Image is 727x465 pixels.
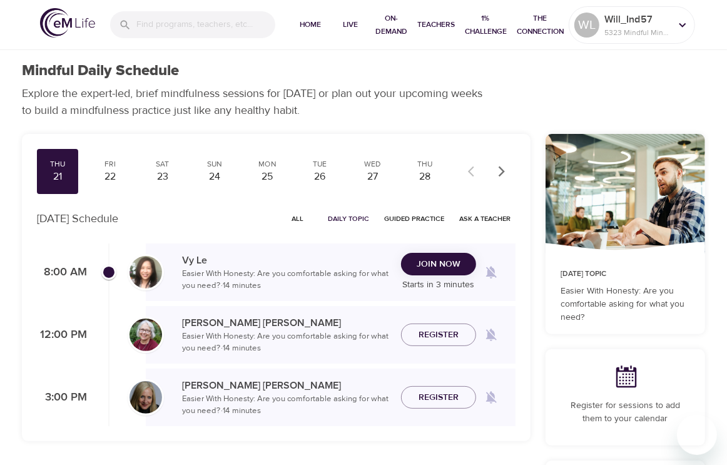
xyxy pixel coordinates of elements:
button: Register [401,386,476,409]
p: 12:00 PM [37,327,87,344]
span: The Connection [517,12,564,38]
p: Starts in 3 minutes [401,278,476,292]
span: Join Now [417,257,460,272]
div: 25 [252,170,283,184]
img: Bernice_Moore_min.jpg [130,319,162,351]
p: Easier With Honesty: Are you comfortable asking for what you need? · 14 minutes [182,330,391,355]
input: Find programs, teachers, etc... [136,11,275,38]
p: [PERSON_NAME] [PERSON_NAME] [182,315,391,330]
span: Home [295,18,325,31]
p: 3:00 PM [37,389,87,406]
p: [PERSON_NAME] [PERSON_NAME] [182,378,391,393]
p: [DATE] Topic [561,268,690,280]
span: Teachers [417,18,455,31]
div: 28 [409,170,440,184]
span: Daily Topic [328,213,369,225]
span: Register [419,390,459,406]
p: Easier With Honesty: Are you comfortable asking for what you need? · 14 minutes [182,268,391,292]
div: Wed [357,159,388,170]
div: Sat [147,159,178,170]
span: Live [335,18,365,31]
div: Sun [200,159,231,170]
div: WL [574,13,599,38]
button: All [278,209,318,228]
p: 8:00 AM [37,264,87,281]
span: Ask a Teacher [459,213,511,225]
span: 1% Challenge [465,12,507,38]
div: Thu [409,159,440,170]
p: Easier With Honesty: Are you comfortable asking for what you need? [561,285,690,324]
div: Thu [42,159,73,170]
span: On-Demand [375,12,407,38]
span: Remind me when a class goes live every Thursday at 3:00 PM [476,382,506,412]
div: 22 [94,170,126,184]
div: Fri [94,159,126,170]
div: Tue [304,159,335,170]
button: Register [401,324,476,347]
div: 26 [304,170,335,184]
img: vy-profile-good-3.jpg [130,256,162,289]
p: Will_Ind57 [604,12,671,27]
span: All [283,213,313,225]
button: Join Now [401,253,476,276]
p: [DATE] Schedule [37,210,118,227]
div: 23 [147,170,178,184]
p: Vy Le [182,253,391,268]
p: 5323 Mindful Minutes [604,27,671,38]
img: Diane_Renz-min.jpg [130,381,162,414]
p: Easier With Honesty: Are you comfortable asking for what you need? · 14 minutes [182,393,391,417]
iframe: Button to launch messaging window [677,415,717,455]
button: Daily Topic [323,209,374,228]
div: 21 [42,170,73,184]
h1: Mindful Daily Schedule [22,62,179,80]
button: Ask a Teacher [454,209,516,228]
p: Explore the expert-led, brief mindfulness sessions for [DATE] or plan out your upcoming weeks to ... [22,85,491,119]
div: 24 [200,170,231,184]
p: Register for sessions to add them to your calendar [561,399,690,426]
span: Remind me when a class goes live every Thursday at 12:00 PM [476,320,506,350]
img: logo [40,8,95,38]
div: 27 [357,170,388,184]
button: Guided Practice [379,209,449,228]
span: Guided Practice [384,213,444,225]
span: Register [419,327,459,343]
div: Mon [252,159,283,170]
